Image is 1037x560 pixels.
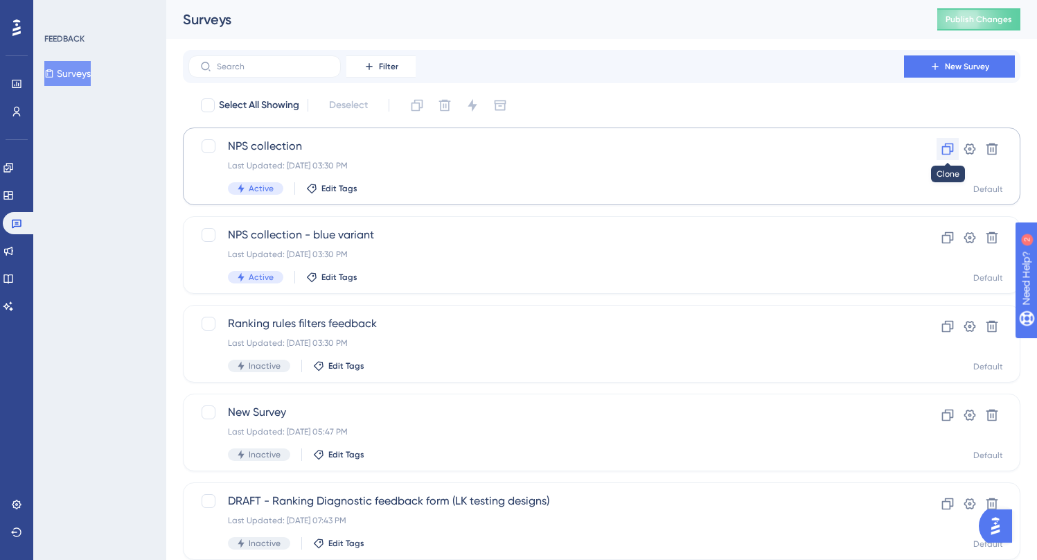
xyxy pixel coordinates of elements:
span: Filter [379,61,398,72]
span: Edit Tags [321,272,357,283]
button: Filter [346,55,416,78]
span: NPS collection - blue variant [228,227,865,243]
span: Publish Changes [946,14,1012,25]
button: Edit Tags [313,449,364,460]
span: NPS collection [228,138,865,155]
span: New Survey [945,61,989,72]
span: Edit Tags [328,449,364,460]
span: Active [249,183,274,194]
button: Edit Tags [313,360,364,371]
div: Default [973,450,1003,461]
span: New Survey [228,404,865,421]
button: Surveys [44,61,91,86]
div: 2 [96,7,100,18]
input: Search [217,62,329,71]
button: Edit Tags [306,183,357,194]
span: Edit Tags [328,538,364,549]
span: DRAFT - Ranking Diagnostic feedback form (LK testing designs) [228,493,865,509]
span: Inactive [249,449,281,460]
div: Last Updated: [DATE] 07:43 PM [228,515,865,526]
span: Edit Tags [328,360,364,371]
div: Last Updated: [DATE] 03:30 PM [228,338,865,349]
span: Active [249,272,274,283]
button: Deselect [317,93,380,118]
span: Need Help? [33,3,87,20]
iframe: UserGuiding AI Assistant Launcher [979,505,1020,547]
div: Last Updated: [DATE] 03:30 PM [228,249,865,260]
div: Last Updated: [DATE] 05:47 PM [228,426,865,437]
div: Default [973,539,1003,550]
span: Inactive [249,538,281,549]
span: Ranking rules filters feedback [228,315,865,332]
div: Default [973,361,1003,372]
button: New Survey [904,55,1015,78]
button: Edit Tags [306,272,357,283]
span: Edit Tags [321,183,357,194]
div: Last Updated: [DATE] 03:30 PM [228,160,865,171]
button: Edit Tags [313,538,364,549]
button: Publish Changes [937,8,1020,30]
div: Default [973,272,1003,283]
div: Surveys [183,10,903,29]
span: Select All Showing [219,97,299,114]
div: Default [973,184,1003,195]
span: Deselect [329,97,368,114]
div: FEEDBACK [44,33,85,44]
span: Inactive [249,360,281,371]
